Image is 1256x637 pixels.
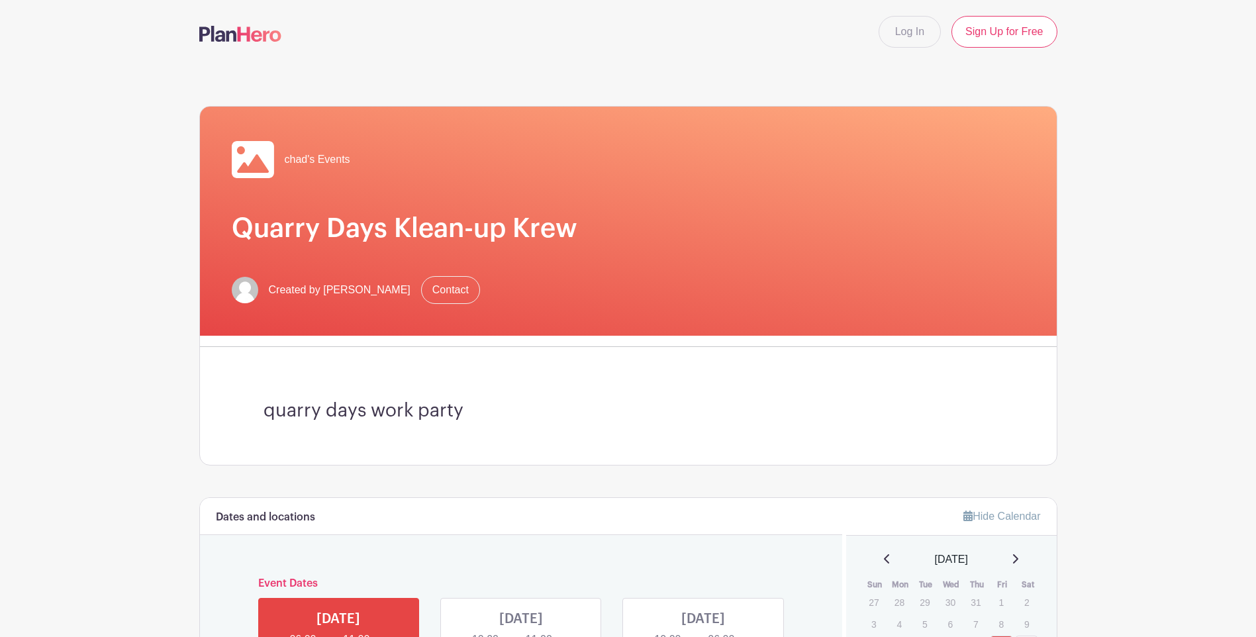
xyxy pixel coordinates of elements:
img: logo-507f7623f17ff9eddc593b1ce0a138ce2505c220e1c5a4e2b4648c50719b7d32.svg [199,26,281,42]
p: 7 [965,614,987,634]
span: [DATE] [935,552,968,567]
th: Sat [1015,578,1041,591]
p: 3 [863,614,885,634]
th: Tue [913,578,939,591]
h6: Dates and locations [216,511,315,524]
p: 29 [914,592,936,612]
th: Thu [964,578,990,591]
h3: quarry days work party [264,400,993,422]
p: 28 [889,592,910,612]
th: Sun [862,578,888,591]
a: Hide Calendar [963,511,1040,522]
a: Sign Up for Free [951,16,1057,48]
p: 1 [990,592,1012,612]
a: Contact [421,276,480,304]
th: Wed [939,578,965,591]
p: 2 [1016,592,1038,612]
p: 31 [965,592,987,612]
th: Fri [990,578,1016,591]
h6: Event Dates [248,577,795,590]
span: chad's Events [285,152,350,168]
p: 8 [990,614,1012,634]
p: 27 [863,592,885,612]
span: Created by [PERSON_NAME] [269,282,411,298]
p: 9 [1016,614,1038,634]
th: Mon [888,578,914,591]
p: 6 [940,614,961,634]
a: Log In [879,16,941,48]
h1: Quarry Days Klean-up Krew [232,213,1025,244]
p: 30 [940,592,961,612]
p: 5 [914,614,936,634]
p: 4 [889,614,910,634]
img: default-ce2991bfa6775e67f084385cd625a349d9dcbb7a52a09fb2fda1e96e2d18dcdb.png [232,277,258,303]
